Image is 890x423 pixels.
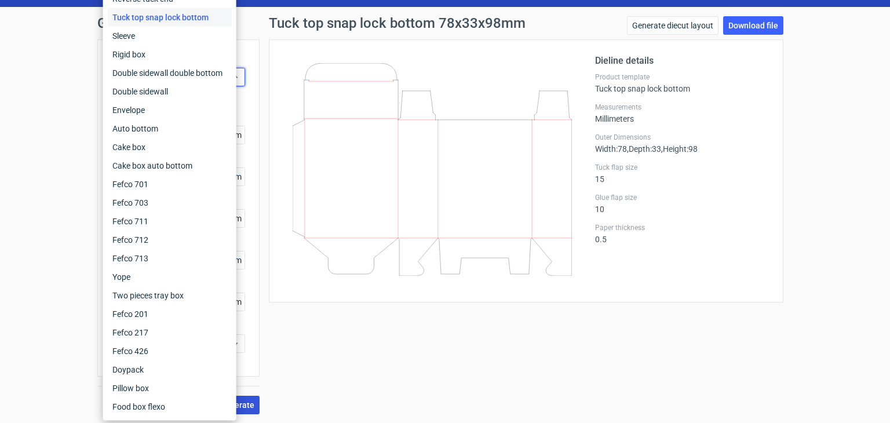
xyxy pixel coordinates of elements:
[97,16,793,30] h1: Generate new dieline
[595,223,769,232] label: Paper thickness
[108,398,232,416] div: Food box flexo
[220,401,254,409] span: Generate
[269,16,526,30] h1: Tuck top snap lock bottom 78x33x98mm
[108,119,232,138] div: Auto bottom
[595,223,769,244] div: 0.5
[595,163,769,172] label: Tuck flap size
[108,323,232,342] div: Fefco 217
[108,82,232,101] div: Double sidewall
[595,54,769,68] h2: Dieline details
[108,231,232,249] div: Fefco 712
[214,396,260,414] button: Generate
[108,360,232,379] div: Doypack
[108,249,232,268] div: Fefco 713
[108,212,232,231] div: Fefco 711
[627,144,661,154] span: , Depth : 33
[108,156,232,175] div: Cake box auto bottom
[595,72,769,93] div: Tuck top snap lock bottom
[595,193,769,202] label: Glue flap size
[595,103,769,112] label: Measurements
[108,27,232,45] div: Sleeve
[108,194,232,212] div: Fefco 703
[108,8,232,27] div: Tuck top snap lock bottom
[661,144,698,154] span: , Height : 98
[595,133,769,142] label: Outer Dimensions
[108,286,232,305] div: Two pieces tray box
[108,101,232,119] div: Envelope
[108,268,232,286] div: Yope
[723,16,783,35] a: Download file
[595,103,769,123] div: Millimeters
[108,45,232,64] div: Rigid box
[627,16,718,35] a: Generate diecut layout
[595,193,769,214] div: 10
[108,379,232,398] div: Pillow box
[108,342,232,360] div: Fefco 426
[595,72,769,82] label: Product template
[595,144,627,154] span: Width : 78
[108,64,232,82] div: Double sidewall double bottom
[595,163,769,184] div: 15
[108,305,232,323] div: Fefco 201
[108,138,232,156] div: Cake box
[108,175,232,194] div: Fefco 701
